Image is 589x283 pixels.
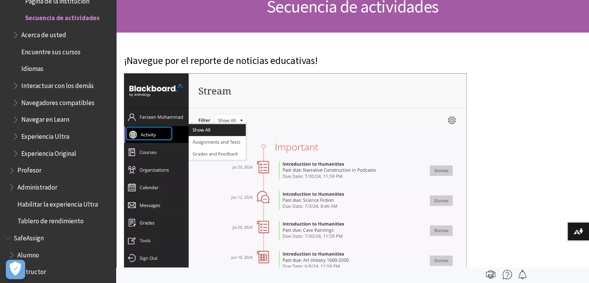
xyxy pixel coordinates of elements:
span: Experiencia Original [21,147,76,157]
span: Tablero de rendimiento [17,215,84,225]
span: Administrador [17,181,57,191]
span: Habilitar la experiencia Ultra [17,198,98,208]
span: Interactuar con los demás [21,79,94,90]
span: Navegar en Learn [21,113,69,124]
span: Encuentre sus cursos [21,45,81,56]
span: Navegadores compatibles [21,96,94,107]
img: Print [486,270,495,279]
p: ¡Navegue por el reporte de noticias educativas! [124,54,467,68]
span: Idiomas [21,62,43,73]
span: Secuencia de actividades [25,12,100,22]
img: More help [503,270,512,279]
span: Profesor [17,164,41,174]
span: Acerca de usted [21,28,66,39]
img: Follow this page [518,270,527,279]
span: SafeAssign [14,231,44,242]
span: Alumno [17,248,39,259]
button: Abrir preferencias [6,260,25,279]
span: Experiencia Ultra [21,130,69,140]
span: Instructor [17,266,46,276]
